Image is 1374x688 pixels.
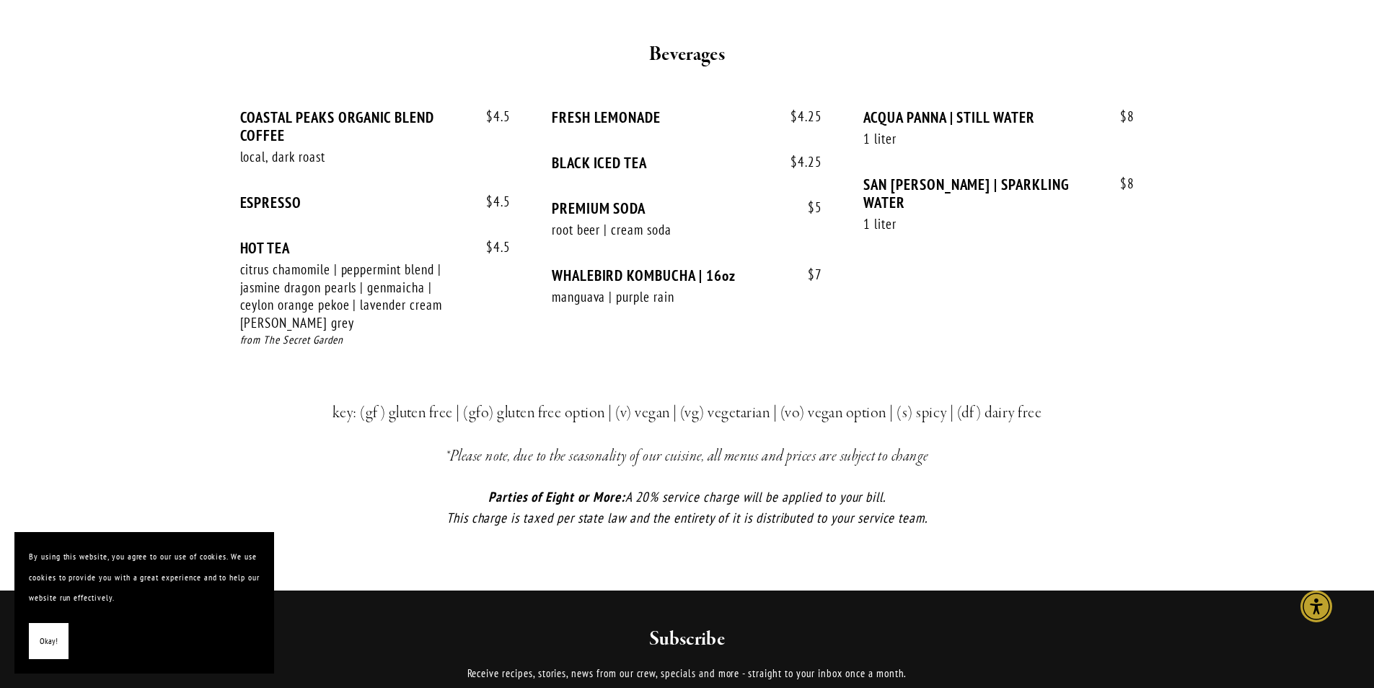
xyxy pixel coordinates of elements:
div: 1 liter [863,130,1093,148]
span: Okay! [40,631,58,652]
span: $ [808,199,815,216]
div: manguava | purple rain [552,288,781,306]
button: Okay! [29,623,69,660]
span: 4.5 [472,239,511,256]
span: $ [486,108,493,125]
h2: Subscribe [330,627,1044,653]
span: $ [486,238,493,256]
span: $ [1120,108,1127,125]
div: root beer | cream soda [552,221,781,239]
div: 1 liter [863,215,1093,233]
div: BLACK ICED TEA [552,154,822,172]
span: $ [791,153,798,170]
div: FRESH LEMONADE [552,108,822,126]
div: WHALEBIRD KOMBUCHA | 16oz [552,266,822,284]
div: ESPRESSO [240,193,511,212]
div: COASTAL PEAKS ORGANIC BLEND COFFEE [240,108,511,144]
span: 4.5 [472,193,511,210]
span: $ [486,193,493,210]
em: Parties of Eight or More: [488,488,625,505]
div: SAN [PERSON_NAME] | SPARKLING WATER [863,175,1134,212]
span: $ [808,266,815,283]
em: A 20% service charge will be applied to your bill. This charge is taxed per state law and the ent... [446,488,928,526]
em: *Please note, due to the seasonality of our cuisine, all menus and prices are subject to change [445,446,929,466]
span: 4.25 [776,108,822,125]
div: HOT TEA [240,239,511,257]
span: 5 [793,199,822,216]
span: 4.25 [776,154,822,170]
div: ACQUA PANNA | STILL WATER [863,108,1134,126]
span: 8 [1106,175,1135,192]
div: citrus chamomile | peppermint blend | jasmine dragon pearls | genmaicha | ceylon orange pekoe | l... [240,261,470,332]
span: $ [1120,175,1127,192]
span: $ [791,108,798,125]
span: 7 [793,266,822,283]
div: Accessibility Menu [1300,591,1332,622]
strong: Beverages [649,42,725,67]
span: 4.5 [472,108,511,125]
h3: key: (gf) gluten free | (gfo) gluten free option | (v) vegan | (vg) vegetarian | (vo) vegan optio... [267,400,1108,426]
div: local, dark roast [240,148,470,166]
div: PREMIUM SODA [552,199,822,217]
div: from The Secret Garden [240,332,511,349]
span: 8 [1106,108,1135,125]
section: Cookie banner [14,532,274,674]
p: By using this website, you agree to our use of cookies. We use cookies to provide you with a grea... [29,547,260,609]
p: Receive recipes, stories, news from our crew, specials and more - straight to your inbox once a m... [330,665,1044,682]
